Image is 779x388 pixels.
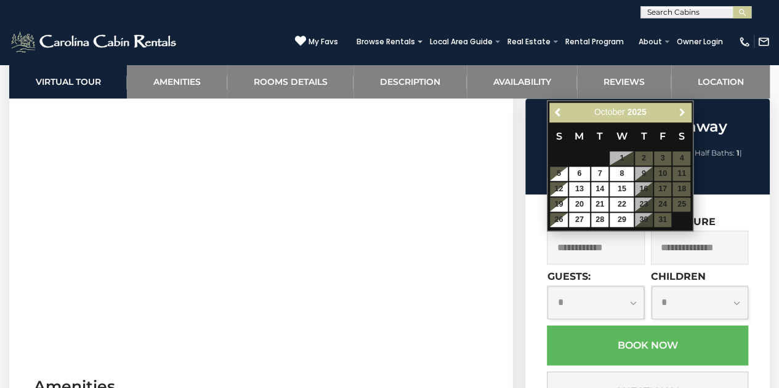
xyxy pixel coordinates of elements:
[559,33,630,50] a: Rental Program
[591,213,609,227] a: 28
[9,65,127,98] a: Virtual Tour
[757,36,770,48] img: mail-regular-white.png
[674,105,690,120] a: Next
[353,65,466,98] a: Description
[551,105,566,120] a: Previous
[467,65,577,98] a: Availability
[555,130,562,142] span: Sunday
[610,167,633,181] a: 8
[550,213,568,227] a: 26
[610,197,633,212] a: 22
[9,30,180,54] img: White-1-2.png
[547,325,748,365] button: Book Now
[550,197,568,212] a: 19
[591,197,609,212] a: 21
[737,148,740,157] strong: 1
[671,33,729,50] a: Owner Login
[695,145,742,161] li: |
[528,119,767,135] h2: Sweetgrass Getaway
[424,33,499,50] a: Local Area Guide
[127,65,227,98] a: Amenities
[575,130,584,142] span: Monday
[569,167,590,181] a: 6
[591,182,609,196] a: 14
[577,65,671,98] a: Reviews
[627,107,646,117] span: 2025
[547,271,590,282] label: Guests:
[695,148,735,157] span: Half Baths:
[350,33,421,50] a: Browse Rentals
[501,33,557,50] a: Real Estate
[651,271,706,282] label: Children
[550,167,568,181] a: 5
[679,130,685,142] span: Saturday
[738,36,751,48] img: phone-regular-white.png
[227,65,353,98] a: Rooms Details
[295,35,338,48] a: My Favs
[550,182,568,196] a: 12
[616,130,628,142] span: Wednesday
[640,130,647,142] span: Thursday
[569,182,590,196] a: 13
[569,197,590,212] a: 20
[553,108,563,117] span: Previous
[632,33,668,50] a: About
[677,108,687,117] span: Next
[591,167,609,181] a: 7
[660,130,666,142] span: Friday
[610,182,633,196] a: 15
[309,36,338,47] span: My Favs
[671,65,770,98] a: Location
[610,213,633,227] a: 29
[569,213,590,227] a: 27
[597,130,603,142] span: Tuesday
[594,107,625,117] span: October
